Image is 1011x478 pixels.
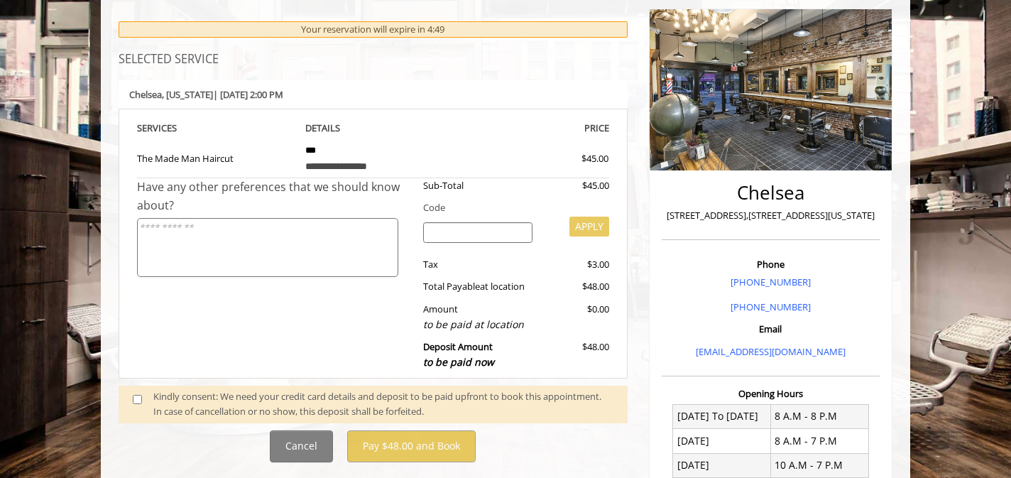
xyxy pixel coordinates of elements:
[119,21,628,38] div: Your reservation will expire in 4:49
[543,178,608,193] div: $45.00
[665,208,876,223] p: [STREET_ADDRESS],[STREET_ADDRESS][US_STATE]
[423,340,494,369] b: Deposit Amount
[696,345,846,358] a: [EMAIL_ADDRESS][DOMAIN_NAME]
[347,430,476,462] button: Pay $48.00 and Book
[543,340,608,370] div: $48.00
[412,178,544,193] div: Sub-Total
[162,88,213,101] span: , [US_STATE]
[662,389,880,398] h3: Opening Hours
[673,429,771,453] td: [DATE]
[665,259,876,269] h3: Phone
[423,317,533,332] div: to be paid at location
[137,120,295,136] th: SERVICE
[673,453,771,477] td: [DATE]
[452,120,609,136] th: PRICE
[543,279,608,294] div: $48.00
[530,151,608,166] div: $45.00
[270,430,333,462] button: Cancel
[543,257,608,272] div: $3.00
[770,453,868,477] td: 10 A.M - 7 P.M
[731,300,811,313] a: [PHONE_NUMBER]
[423,355,494,369] span: to be paid now
[731,276,811,288] a: [PHONE_NUMBER]
[480,280,525,293] span: at location
[543,302,608,332] div: $0.00
[172,121,177,134] span: S
[770,429,868,453] td: 8 A.M - 7 P.M
[569,217,609,237] button: APPLY
[129,88,283,101] b: Chelsea | [DATE] 2:00 PM
[412,302,544,332] div: Amount
[412,200,609,215] div: Code
[153,389,613,419] div: Kindly consent: We need your credit card details and deposit to be paid upfront to book this appo...
[295,120,452,136] th: DETAILS
[137,136,295,178] td: The Made Man Haircut
[770,404,868,428] td: 8 A.M - 8 P.M
[665,324,876,334] h3: Email
[412,257,544,272] div: Tax
[412,279,544,294] div: Total Payable
[137,178,412,214] div: Have any other preferences that we should know about?
[673,404,771,428] td: [DATE] To [DATE]
[119,53,628,66] h3: SELECTED SERVICE
[665,183,876,203] h2: Chelsea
